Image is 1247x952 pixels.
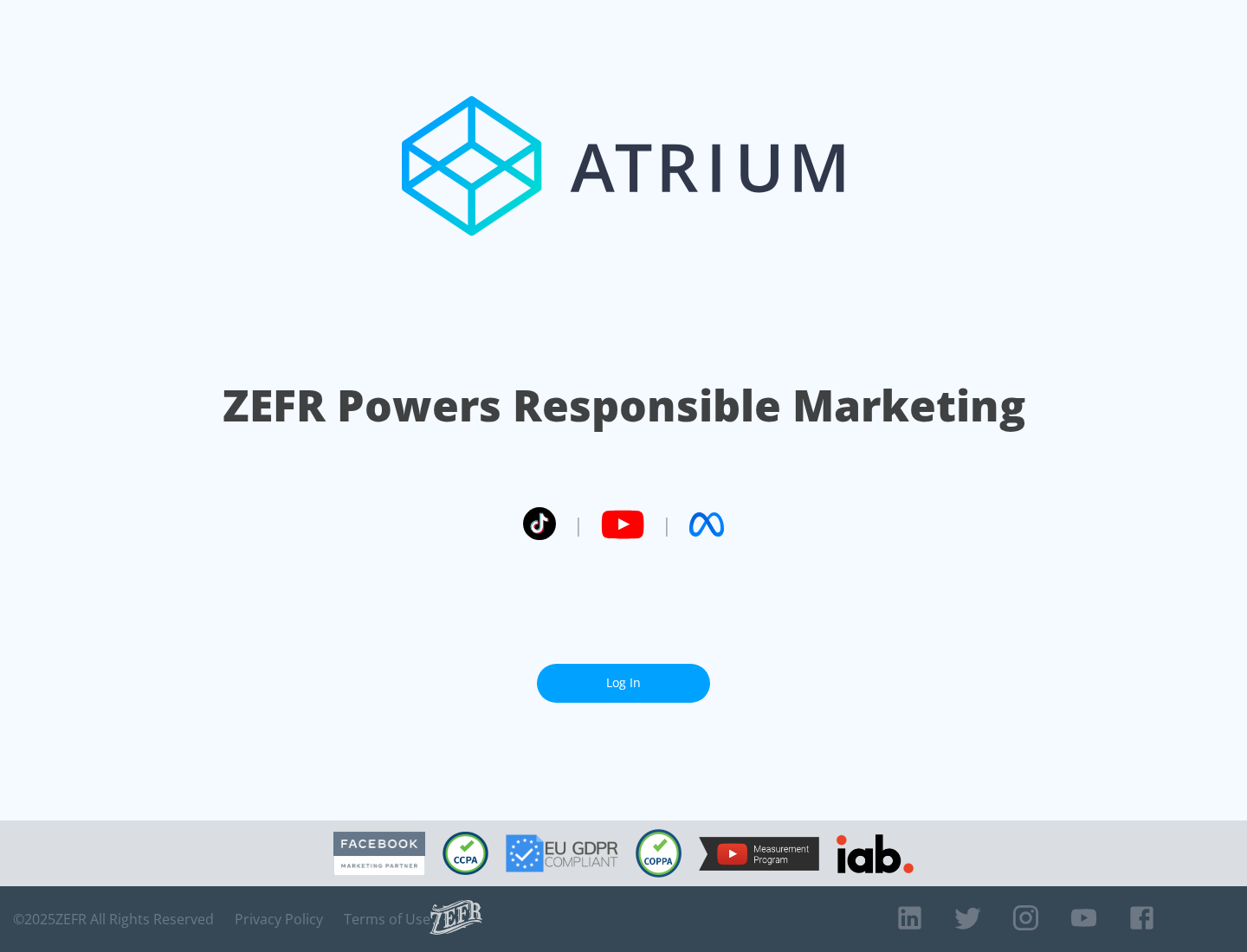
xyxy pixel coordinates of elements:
img: GDPR Compliant [506,834,618,872]
img: CCPA Compliant [443,832,488,875]
span: | [662,511,672,537]
a: Terms of Use [344,910,430,928]
h1: ZEFR Powers Responsible Marketing [223,376,1025,435]
img: COPPA Compliant [636,829,682,878]
span: | [573,511,584,537]
a: Privacy Policy [235,910,323,928]
img: IAB [837,834,914,873]
a: Log In [537,664,710,703]
span: © 2025 ZEFR All Rights Reserved [13,910,214,928]
img: YouTube Measurement Program [699,837,819,871]
img: Facebook Marketing Partner [333,832,425,876]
